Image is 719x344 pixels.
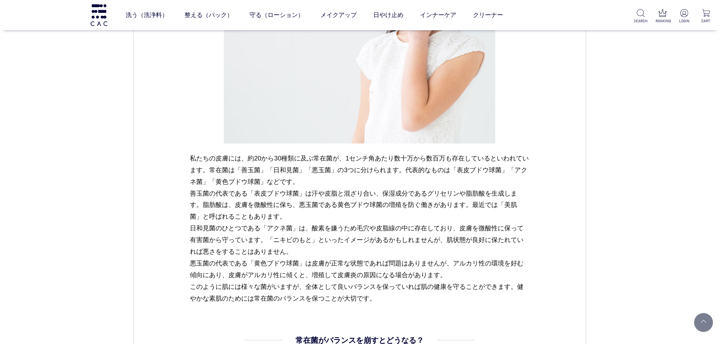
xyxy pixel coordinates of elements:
a: SEARCH [634,9,648,24]
p: CART [699,18,713,24]
img: logo [89,4,108,26]
a: 日やけ止め [373,5,403,26]
a: RANKING [656,9,670,24]
p: SEARCH [634,18,648,24]
a: 守る（ローション） [249,5,304,26]
p: 私たちの皮膚には、約20から30種類に及ぶ常在菌が、1センチ角あたり数十万から数百万も存在しているといわれています。常在菌は「善玉菌」「日和見菌」「悪玉菌」の3つに分けられます。代表的なものは「... [190,153,529,304]
p: LOGIN [677,18,691,24]
a: メイクアップ [320,5,357,26]
a: 整える（パック） [185,5,233,26]
a: 洗う（洗浄料） [126,5,168,26]
p: RANKING [656,18,670,24]
a: クリーナー [473,5,503,26]
a: CART [699,9,713,24]
a: LOGIN [677,9,691,24]
a: インナーケア [420,5,456,26]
